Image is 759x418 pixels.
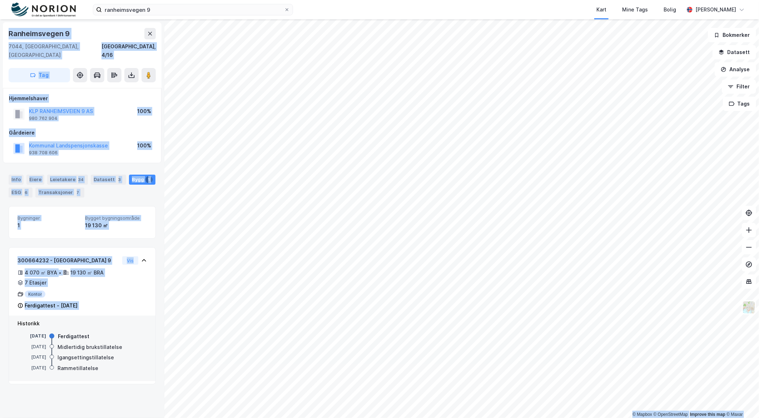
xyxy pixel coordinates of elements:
span: Bygget bygningsområde [85,215,147,221]
div: Ranheimsvegen 9 [9,28,71,39]
div: 300664232 - [GEOGRAPHIC_DATA] 9 [18,256,119,265]
div: Historikk [18,319,147,328]
div: 6 [23,189,30,196]
div: 4 070 ㎡ BYA [25,268,57,277]
div: 1 [145,176,153,183]
span: Bygninger [18,215,79,221]
div: Ferdigattest [58,332,89,341]
div: Info [9,175,24,185]
div: ESG [9,188,33,198]
iframe: Chat Widget [723,384,759,418]
button: Datasett [713,45,756,59]
div: [DATE] [18,333,46,339]
div: 7044, [GEOGRAPHIC_DATA], [GEOGRAPHIC_DATA] [9,42,101,59]
div: [DATE] [18,354,46,360]
div: Kart [596,5,606,14]
div: Bygg [129,175,155,185]
div: Transaksjoner [35,188,84,198]
div: 1 [18,221,79,230]
div: [PERSON_NAME] [695,5,736,14]
button: Filter [722,79,756,94]
div: 938 708 606 [29,150,58,156]
div: Leietakere [47,175,88,185]
div: Datasett [91,175,126,185]
div: Bolig [664,5,676,14]
button: Tag [9,68,70,82]
div: Mine Tags [622,5,648,14]
div: 7 Etasjer [25,278,46,287]
div: 19 130 ㎡ [85,221,147,230]
div: Ferdigattest - [DATE] [25,301,78,310]
input: Søk på adresse, matrikkel, gårdeiere, leietakere eller personer [102,4,284,15]
a: Mapbox [632,412,652,417]
img: norion-logo.80e7a08dc31c2e691866.png [11,3,76,17]
div: 980 762 904 [29,116,58,121]
div: 7 [74,189,81,196]
button: Tags [723,97,756,111]
div: Midlertidig brukstillatelse [58,343,122,351]
div: [DATE] [18,365,46,371]
a: Improve this map [690,412,725,417]
img: Z [742,301,756,314]
button: Vis [122,256,138,265]
div: 100% [137,141,151,150]
div: [DATE] [18,344,46,350]
div: Eiere [26,175,44,185]
div: Kontrollprogram for chat [723,384,759,418]
div: 3 [116,176,123,183]
div: Igangsettingstillatelse [58,353,114,362]
button: Analyse [715,62,756,77]
div: • [59,270,61,276]
div: 19 130 ㎡ BRA [70,268,104,277]
div: [GEOGRAPHIC_DATA], 4/16 [101,42,156,59]
a: OpenStreetMap [654,412,688,417]
div: Gårdeiere [9,128,155,137]
div: Hjemmelshaver [9,94,155,103]
div: 34 [77,176,85,183]
div: Rammetillatelse [58,364,98,373]
div: 100% [137,107,151,116]
button: Bokmerker [708,28,756,42]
